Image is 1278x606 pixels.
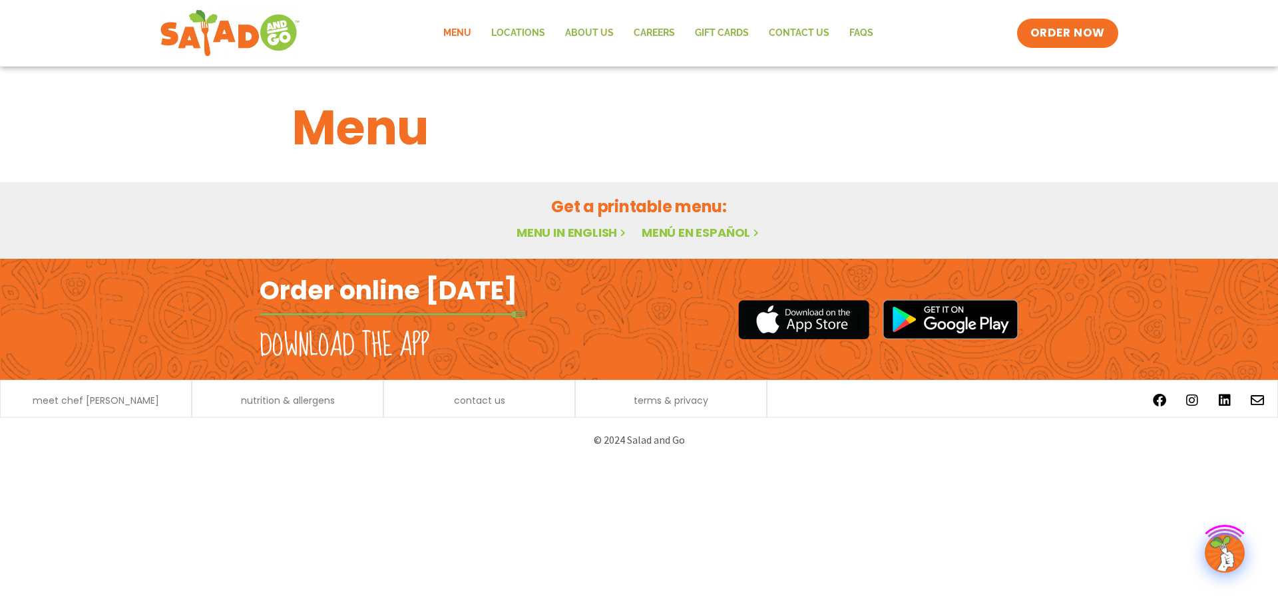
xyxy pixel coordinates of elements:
img: fork [260,311,526,318]
a: contact us [454,396,505,405]
a: Menu [433,18,481,49]
a: About Us [555,18,624,49]
a: meet chef [PERSON_NAME] [33,396,159,405]
p: © 2024 Salad and Go [266,431,1012,449]
img: appstore [738,298,869,341]
a: Menú en español [642,224,761,241]
a: Locations [481,18,555,49]
img: new-SAG-logo-768×292 [160,7,300,60]
a: Menu in English [517,224,628,241]
h2: Order online [DATE] [260,274,517,307]
span: ORDER NOW [1030,25,1105,41]
h1: Menu [292,92,986,164]
a: Contact Us [759,18,839,49]
h2: Download the app [260,327,429,365]
a: terms & privacy [634,396,708,405]
a: ORDER NOW [1017,19,1118,48]
h2: Get a printable menu: [292,195,986,218]
a: FAQs [839,18,883,49]
a: Careers [624,18,685,49]
a: nutrition & allergens [241,396,335,405]
a: GIFT CARDS [685,18,759,49]
nav: Menu [433,18,883,49]
img: google_play [883,299,1018,339]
